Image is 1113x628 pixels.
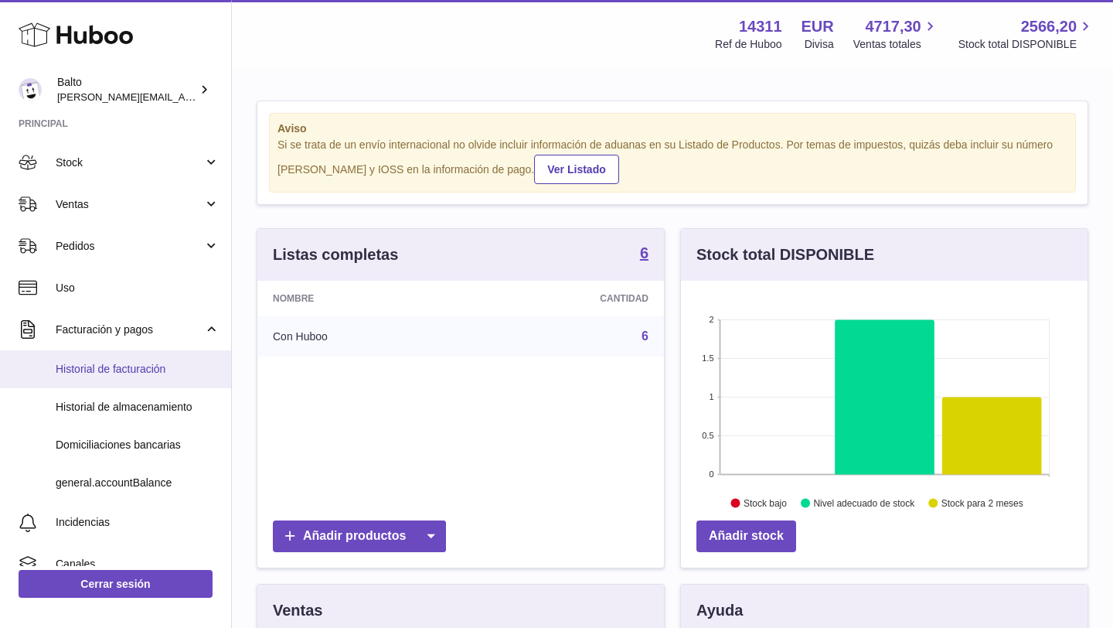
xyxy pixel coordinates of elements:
[1021,16,1077,37] span: 2566,20
[642,329,648,343] a: 6
[739,16,782,37] strong: 14311
[56,155,203,170] span: Stock
[273,520,446,552] a: Añadir productos
[853,16,939,52] a: 4717,30 Ventas totales
[56,239,203,254] span: Pedidos
[744,497,787,508] text: Stock bajo
[958,37,1094,52] span: Stock total DISPONIBLE
[277,138,1067,184] div: Si se trata de un envío internacional no olvide incluir información de aduanas en su Listado de P...
[56,476,220,490] span: general.accountBalance
[709,315,713,324] text: 2
[257,316,468,357] td: Con Huboo
[715,37,781,52] div: Ref de Huboo
[57,90,310,103] span: [PERSON_NAME][EMAIL_ADDRESS][DOMAIN_NAME]
[277,121,1067,136] strong: Aviso
[941,497,1023,508] text: Stock para 2 meses
[273,244,398,265] h3: Listas completas
[702,431,713,440] text: 0.5
[958,16,1094,52] a: 2566,20 Stock total DISPONIBLE
[57,75,196,104] div: Balto
[56,400,220,415] span: Historial de almacenamiento
[56,323,203,337] span: Facturación y pagos
[273,600,322,621] h3: Ventas
[802,16,834,37] strong: EUR
[805,37,834,52] div: Divisa
[709,469,713,479] text: 0
[702,353,713,363] text: 1.5
[56,438,220,452] span: Domiciliaciones bancarias
[56,557,220,572] span: Canales
[696,600,743,621] h3: Ayuda
[19,78,42,101] img: dani@balto.fr
[468,281,664,316] th: Cantidad
[640,245,648,261] strong: 6
[19,570,213,598] a: Cerrar sesión
[56,515,220,530] span: Incidencias
[696,520,796,552] a: Añadir stock
[853,37,939,52] span: Ventas totales
[56,281,220,295] span: Uso
[813,497,915,508] text: Nivel adecuado de stock
[56,362,220,377] span: Historial de facturación
[56,197,203,212] span: Ventas
[257,281,468,316] th: Nombre
[709,392,713,401] text: 1
[534,155,618,184] a: Ver Listado
[865,16,921,37] span: 4717,30
[696,244,874,265] h3: Stock total DISPONIBLE
[640,245,648,264] a: 6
